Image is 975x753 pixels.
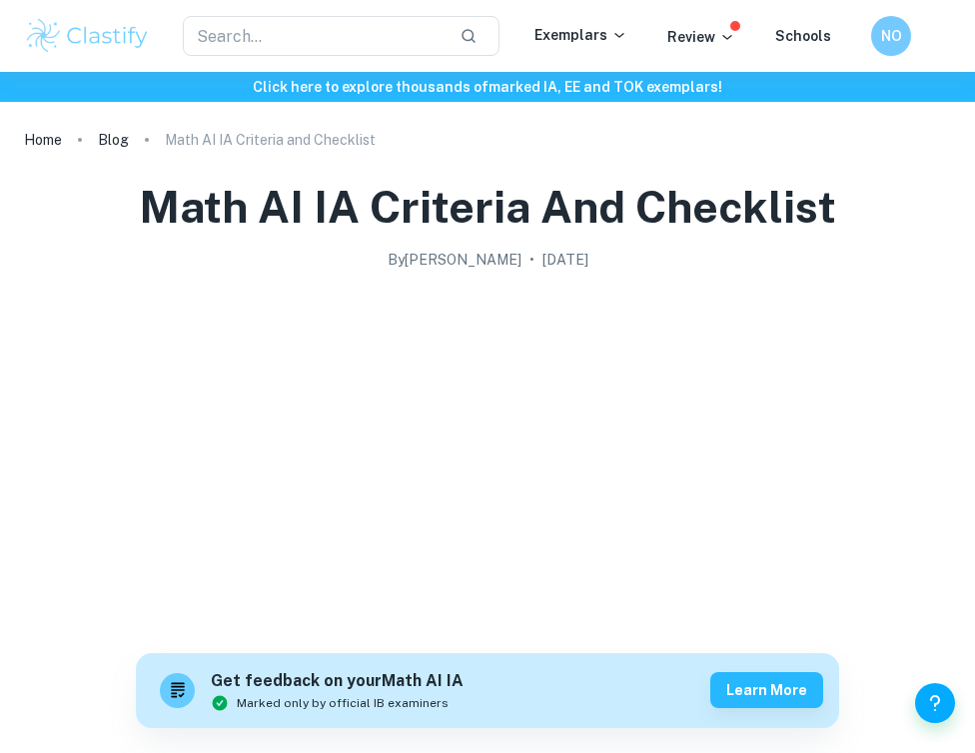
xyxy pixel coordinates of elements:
img: Math AI IA Criteria and Checklist cover image [136,279,839,630]
p: • [529,249,534,271]
span: Marked only by official IB examiners [237,694,449,712]
a: Blog [98,126,129,154]
h2: By [PERSON_NAME] [388,249,521,271]
p: Review [667,26,735,48]
a: Schools [775,28,831,44]
h6: Click here to explore thousands of marked IA, EE and TOK exemplars ! [4,76,971,98]
h6: NO [880,25,903,47]
p: Math AI IA Criteria and Checklist [165,129,376,151]
h2: [DATE] [542,249,588,271]
button: NO [871,16,911,56]
input: Search... [183,16,444,56]
h1: Math AI IA Criteria and Checklist [139,178,836,237]
p: Exemplars [534,24,627,46]
a: Home [24,126,62,154]
button: Help and Feedback [915,683,955,723]
img: Clastify logo [24,16,151,56]
h6: Get feedback on your Math AI IA [211,669,464,694]
a: Get feedback on yourMath AI IAMarked only by official IB examinersLearn more [136,653,839,728]
button: Learn more [710,672,823,708]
